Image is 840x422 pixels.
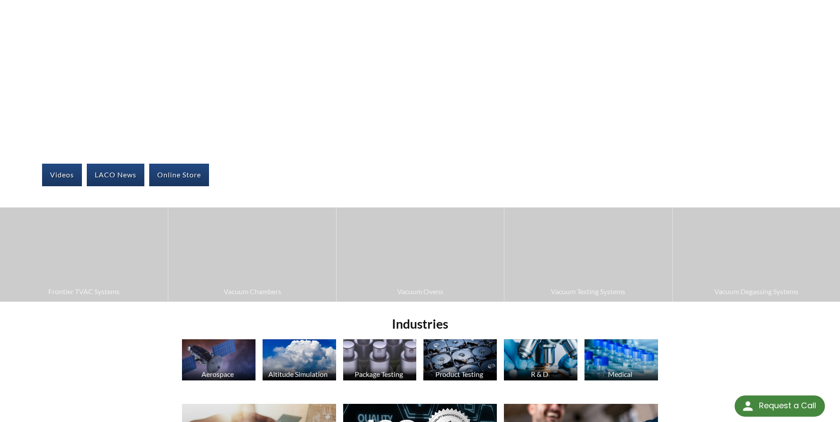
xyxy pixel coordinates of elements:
a: Medical Medication Bottles image [585,339,658,383]
a: Product Testing Hard Drives image [423,339,497,383]
img: Satellite image [182,339,255,380]
a: Package Testing Perfume Bottles image [343,339,417,383]
div: Altitude Simulation [261,370,335,378]
span: Vacuum Ovens [341,286,499,297]
a: Vacuum Ovens [337,207,504,301]
img: round button [741,399,755,413]
img: Altitude Simulation, Clouds [263,339,336,380]
a: Altitude Simulation Altitude Simulation, Clouds [263,339,336,383]
a: Vacuum Chambers [168,207,336,301]
div: Request a Call [735,395,825,417]
div: Aerospace [181,370,255,378]
a: Vacuum Degassing Systems [673,207,840,301]
a: Videos [42,164,82,186]
span: Frontier TVAC Systems [4,286,163,297]
a: Online Store [149,164,209,186]
a: Vacuum Testing Systems [504,207,672,301]
div: R & D [503,370,577,378]
span: Vacuum Testing Systems [509,286,667,297]
div: Package Testing [342,370,416,378]
a: LACO News [87,164,144,186]
img: Microscope image [504,339,577,380]
div: Medical [583,370,657,378]
img: Medication Bottles image [585,339,658,380]
span: Vacuum Chambers [173,286,331,297]
a: Aerospace Satellite image [182,339,255,383]
h2: Industries [178,316,661,332]
span: Vacuum Degassing Systems [677,286,836,297]
div: Request a Call [759,395,816,416]
a: R & D Microscope image [504,339,577,383]
img: Perfume Bottles image [343,339,417,380]
img: Hard Drives image [423,339,497,380]
div: Product Testing [422,370,496,378]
